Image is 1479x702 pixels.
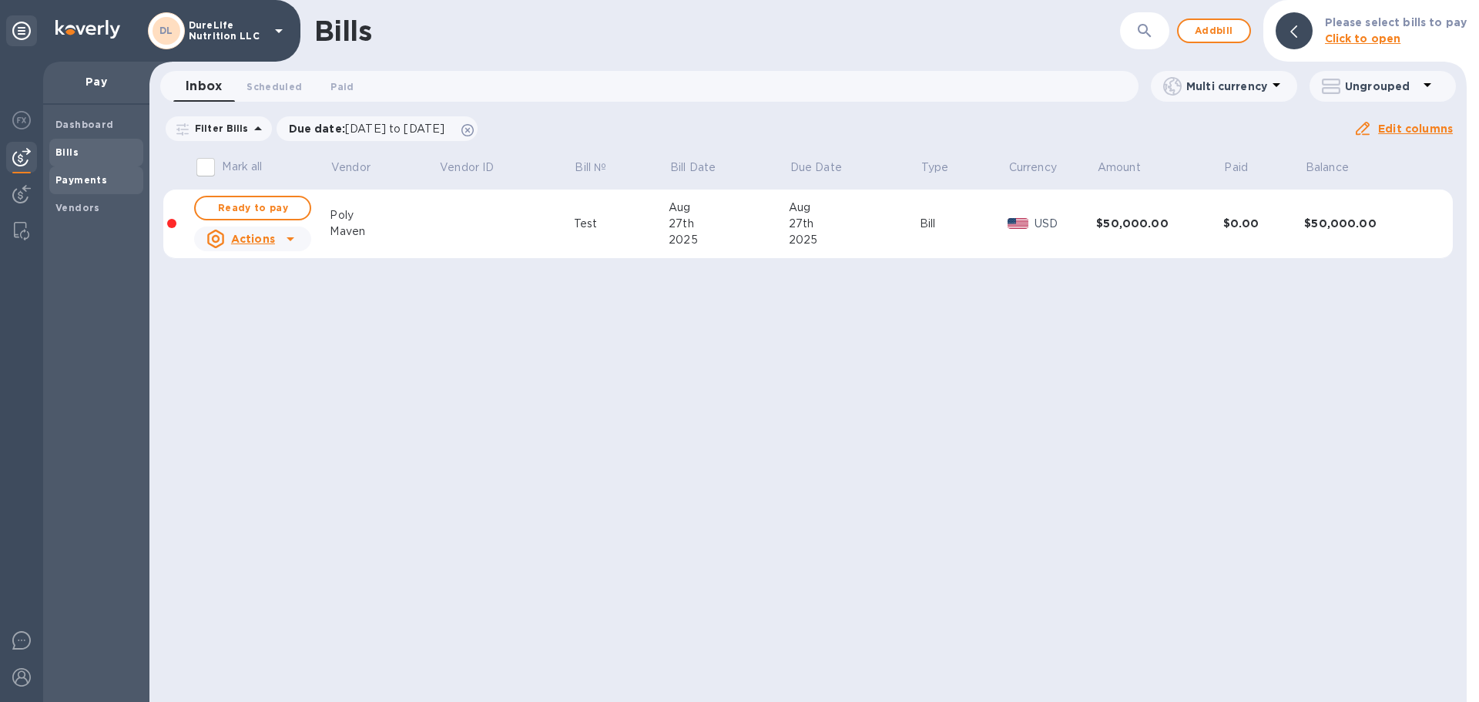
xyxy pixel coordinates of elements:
[330,223,438,240] div: Maven
[669,200,789,216] div: Aug
[55,119,114,130] b: Dashboard
[1345,79,1418,94] p: Ungrouped
[159,25,173,36] b: DL
[1096,216,1223,231] div: $50,000.00
[1098,160,1161,176] span: Amount
[231,233,275,245] u: Actions
[670,160,716,176] p: Bill Date
[189,20,266,42] p: DureLife Nutrition LLC
[1325,16,1467,29] b: Please select bills to pay
[189,122,249,135] p: Filter Bills
[6,15,37,46] div: Unpin categories
[345,123,444,135] span: [DATE] to [DATE]
[1009,160,1057,176] p: Currency
[1325,32,1401,45] b: Click to open
[331,160,371,176] p: Vendor
[1191,22,1237,40] span: Add bill
[1177,18,1251,43] button: Addbill
[55,202,100,213] b: Vendors
[670,160,736,176] span: Bill Date
[921,160,949,176] p: Type
[186,76,222,97] span: Inbox
[194,196,311,220] button: Ready to pay
[55,174,107,186] b: Payments
[1035,216,1097,232] p: USD
[246,79,302,95] span: Scheduled
[669,216,789,232] div: 27th
[289,121,453,136] p: Due date :
[574,216,669,232] div: Test
[1098,160,1141,176] p: Amount
[440,160,494,176] p: Vendor ID
[277,116,478,141] div: Due date:[DATE] to [DATE]
[1306,160,1349,176] p: Balance
[789,200,920,216] div: Aug
[331,160,391,176] span: Vendor
[1223,216,1304,231] div: $0.00
[1186,79,1267,94] p: Multi currency
[314,15,371,47] h1: Bills
[920,216,1008,232] div: Bill
[55,20,120,39] img: Logo
[1304,216,1431,231] div: $50,000.00
[208,199,297,217] span: Ready to pay
[12,111,31,129] img: Foreign exchange
[330,207,438,223] div: Poly
[790,160,862,176] span: Due Date
[575,160,626,176] span: Bill №
[1008,218,1028,229] img: USD
[789,232,920,248] div: 2025
[790,160,842,176] p: Due Date
[789,216,920,232] div: 27th
[575,160,606,176] p: Bill №
[55,146,79,158] b: Bills
[1378,123,1453,135] u: Edit columns
[1224,160,1248,176] p: Paid
[440,160,514,176] span: Vendor ID
[222,159,262,175] p: Mark all
[921,160,969,176] span: Type
[55,74,137,89] p: Pay
[330,79,354,95] span: Paid
[669,232,789,248] div: 2025
[1306,160,1369,176] span: Balance
[1224,160,1268,176] span: Paid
